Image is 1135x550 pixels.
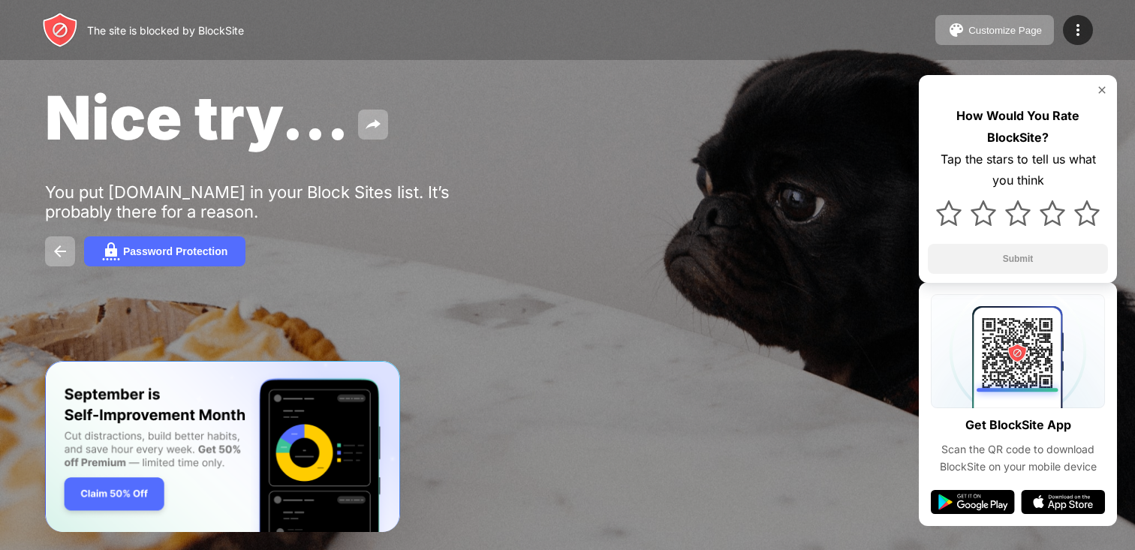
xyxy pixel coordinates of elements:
[947,21,965,39] img: pallet.svg
[1074,200,1100,226] img: star.svg
[45,81,349,154] span: Nice try...
[965,414,1071,436] div: Get BlockSite App
[1021,490,1105,514] img: app-store.svg
[928,105,1108,149] div: How Would You Rate BlockSite?
[45,182,509,221] div: You put [DOMAIN_NAME] in your Block Sites list. It’s probably there for a reason.
[931,294,1105,408] img: qrcode.svg
[936,200,962,226] img: star.svg
[42,12,78,48] img: header-logo.svg
[45,361,400,533] iframe: Banner
[971,200,996,226] img: star.svg
[1069,21,1087,39] img: menu-icon.svg
[1096,84,1108,96] img: rate-us-close.svg
[102,242,120,260] img: password.svg
[87,24,244,37] div: The site is blocked by BlockSite
[51,242,69,260] img: back.svg
[84,236,245,266] button: Password Protection
[1005,200,1031,226] img: star.svg
[123,245,227,257] div: Password Protection
[364,116,382,134] img: share.svg
[931,441,1105,475] div: Scan the QR code to download BlockSite on your mobile device
[935,15,1054,45] button: Customize Page
[931,490,1015,514] img: google-play.svg
[1040,200,1065,226] img: star.svg
[968,25,1042,36] div: Customize Page
[928,244,1108,274] button: Submit
[928,149,1108,192] div: Tap the stars to tell us what you think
